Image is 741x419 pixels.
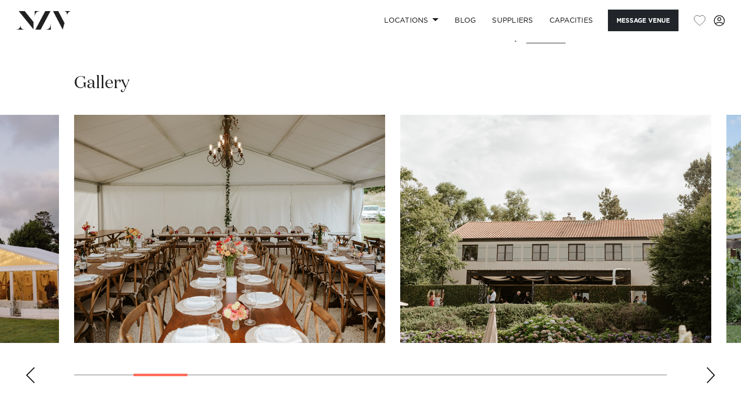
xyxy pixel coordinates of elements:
[484,10,541,31] a: SUPPLIERS
[400,115,711,343] swiper-slide: 4 / 20
[16,11,71,29] img: nzv-logo.png
[376,10,447,31] a: Locations
[541,10,601,31] a: Capacities
[608,10,678,31] button: Message Venue
[74,115,385,343] swiper-slide: 3 / 20
[74,72,130,95] h2: Gallery
[447,10,484,31] a: BLOG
